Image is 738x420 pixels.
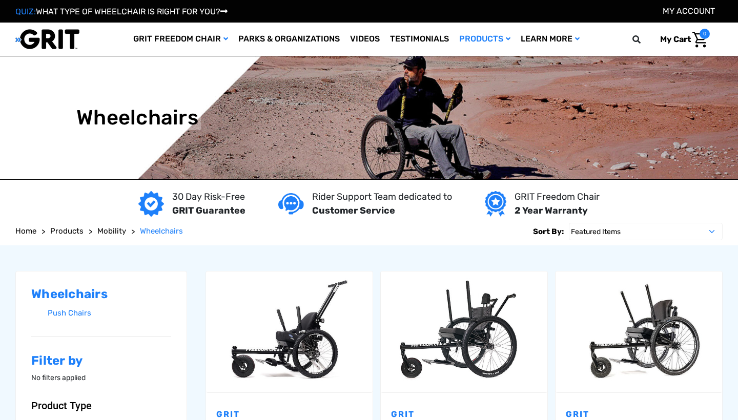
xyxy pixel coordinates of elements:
[660,34,691,44] span: My Cart
[97,225,126,237] a: Mobility
[385,23,454,56] a: Testimonials
[692,32,707,48] img: Cart
[278,193,304,214] img: Customer service
[15,225,36,237] a: Home
[15,7,228,16] a: QUIZ:WHAT TYPE OF WHEELCHAIR IS RIGHT FOR YOU?
[637,29,652,50] input: Search
[516,23,585,56] a: Learn More
[15,29,79,50] img: GRIT All-Terrain Wheelchair and Mobility Equipment
[233,23,345,56] a: Parks & Organizations
[140,225,183,237] a: Wheelchairs
[652,29,710,50] a: Cart with 0 items
[172,205,245,216] strong: GRIT Guarantee
[515,205,588,216] strong: 2 Year Warranty
[140,226,183,236] span: Wheelchairs
[454,23,516,56] a: Products
[138,191,164,217] img: GRIT Guarantee
[48,306,171,321] a: Push Chairs
[556,276,722,387] img: GRIT Freedom Chair Pro: the Pro model shown including contoured Invacare Matrx seatback, Spinergy...
[31,353,171,368] h2: Filter by
[312,190,452,204] p: Rider Support Team dedicated to
[700,29,710,39] span: 0
[312,205,395,216] strong: Customer Service
[97,226,126,236] span: Mobility
[172,190,245,204] p: 30 Day Risk-Free
[15,226,36,236] span: Home
[15,7,36,16] span: QUIZ:
[663,6,715,16] a: Account
[515,190,600,204] p: GRIT Freedom Chair
[31,400,92,412] span: Product Type
[128,23,233,56] a: GRIT Freedom Chair
[206,271,373,392] a: GRIT Junior,$4,995.00
[381,276,547,387] img: GRIT Freedom Chair: Spartan
[50,226,84,236] span: Products
[50,225,84,237] a: Products
[533,223,564,240] label: Sort By:
[381,271,547,392] a: GRIT Freedom Chair: Spartan,$3,995.00
[31,287,171,302] h2: Wheelchairs
[31,372,171,383] p: No filters applied
[76,106,198,130] h1: Wheelchairs
[556,271,722,392] a: GRIT Freedom Chair: Pro,$5,495.00
[485,191,506,217] img: Year warranty
[206,276,373,387] img: GRIT Junior: GRIT Freedom Chair all terrain wheelchair engineered specifically for kids
[31,400,171,412] button: Product Type
[345,23,385,56] a: Videos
